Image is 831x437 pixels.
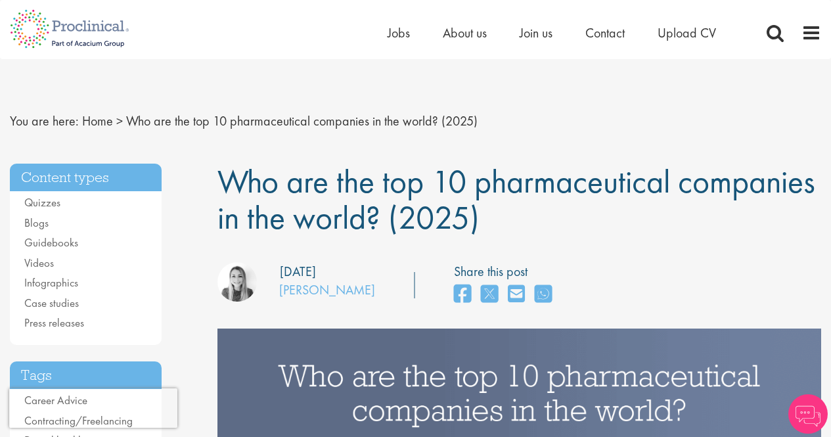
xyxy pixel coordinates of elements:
span: Who are the top 10 pharmaceutical companies in the world? (2025) [126,112,478,129]
a: share on email [508,281,525,309]
a: Case studies [24,296,79,310]
label: Share this post [454,262,558,281]
iframe: reCAPTCHA [9,388,177,428]
div: [DATE] [280,262,316,281]
h3: Tags [10,361,162,390]
span: You are here: [10,112,79,129]
a: About us [443,24,487,41]
a: [PERSON_NAME] [279,281,375,298]
h3: Content types [10,164,162,192]
a: Upload CV [658,24,716,41]
a: share on twitter [481,281,498,309]
img: Chatbot [788,394,828,434]
span: > [116,112,123,129]
a: Quizzes [24,195,60,210]
img: Hannah Burke [217,262,257,302]
a: breadcrumb link [82,112,113,129]
a: Press releases [24,315,84,330]
a: share on whats app [535,281,552,309]
a: Join us [520,24,552,41]
a: Blogs [24,216,49,230]
a: Videos [24,256,54,270]
span: Who are the top 10 pharmaceutical companies in the world? (2025) [217,160,815,239]
a: Contact [585,24,625,41]
a: Jobs [388,24,410,41]
a: share on facebook [454,281,471,309]
a: Guidebooks [24,235,78,250]
a: Infographics [24,275,78,290]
